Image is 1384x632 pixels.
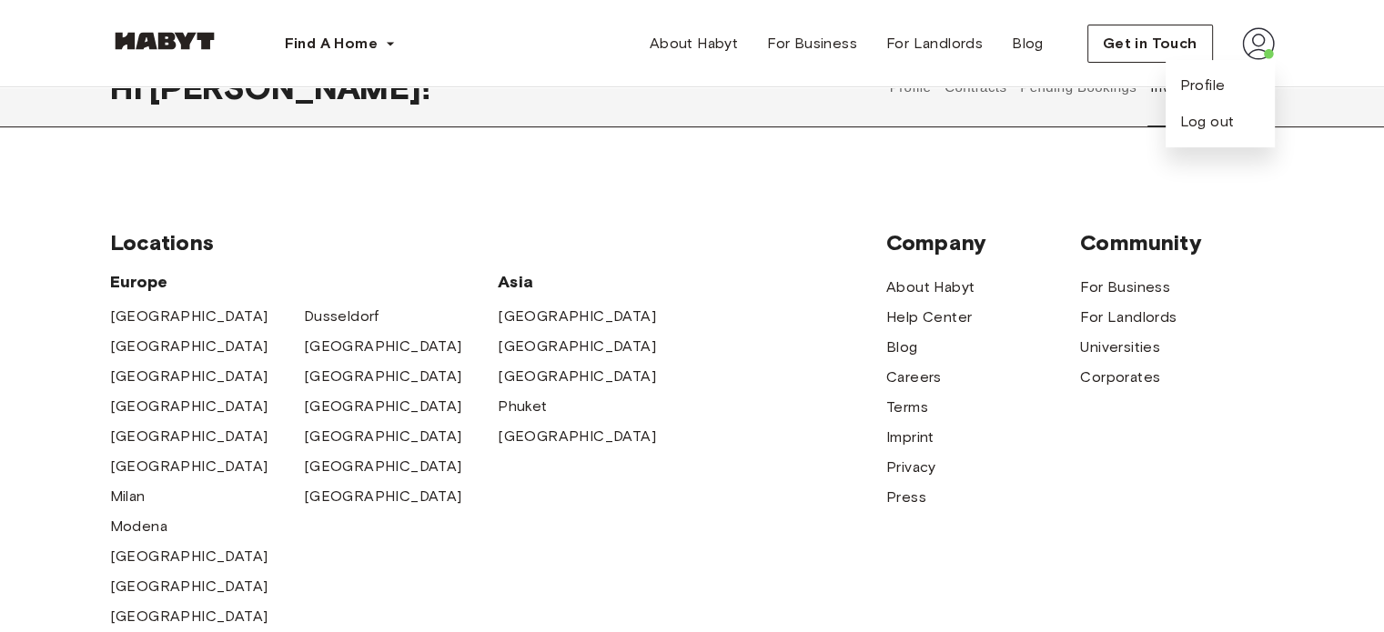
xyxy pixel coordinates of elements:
a: [GEOGRAPHIC_DATA] [304,336,462,357]
span: Company [886,229,1080,256]
a: [GEOGRAPHIC_DATA] [110,546,268,567]
img: Habyt [110,32,219,50]
span: For Business [767,33,857,55]
a: [GEOGRAPHIC_DATA] [304,426,462,447]
a: [GEOGRAPHIC_DATA] [110,396,268,417]
div: user profile tabs [883,47,1274,127]
button: Contracts [943,47,1009,127]
a: For Landlords [1080,306,1177,328]
a: Corporates [1080,366,1160,388]
button: Find A Home [270,25,410,62]
a: Modena [110,516,167,537]
a: About Habyt [886,276,975,298]
button: Invoices [1147,47,1205,127]
a: Press [886,487,926,508]
a: [GEOGRAPHIC_DATA] [110,306,268,327]
span: Asia [498,271,692,293]
a: Milan [110,486,146,507]
button: Profile [887,47,934,127]
span: Blog [1012,33,1044,55]
a: [GEOGRAPHIC_DATA] [498,426,656,447]
a: [GEOGRAPHIC_DATA] [498,336,656,357]
span: For Landlords [886,33,983,55]
span: Europe [110,271,499,293]
a: [GEOGRAPHIC_DATA] [110,456,268,477]
span: Find A Home [285,33,378,55]
span: Get in Touch [1103,33,1197,55]
a: Universities [1080,336,1160,358]
a: Terms [886,396,928,418]
a: For Business [753,25,872,62]
button: Get in Touch [1087,25,1213,63]
a: Dusseldorf [304,306,379,327]
a: [GEOGRAPHIC_DATA] [304,366,462,387]
a: [GEOGRAPHIC_DATA] [110,426,268,447]
a: [GEOGRAPHIC_DATA] [498,306,656,327]
a: Blog [886,336,918,358]
a: For Business [1080,276,1170,298]
a: For Landlords [872,25,997,62]
a: Careers [886,366,942,388]
a: About Habyt [635,25,753,62]
a: [GEOGRAPHIC_DATA] [110,366,268,387]
a: Imprint [886,426,934,448]
a: Profile [1180,75,1226,96]
a: Privacy [886,456,936,478]
a: [GEOGRAPHIC_DATA] [110,336,268,357]
a: [GEOGRAPHIC_DATA] [304,486,462,507]
a: Help Center [886,306,972,328]
span: About Habyt [650,33,738,55]
a: [GEOGRAPHIC_DATA] [110,576,268,597]
span: Hi [110,68,149,106]
a: [GEOGRAPHIC_DATA] [110,606,268,627]
span: Community [1080,229,1274,256]
a: Phuket [498,396,547,417]
span: Locations [110,229,886,256]
a: [GEOGRAPHIC_DATA] [304,396,462,417]
a: [GEOGRAPHIC_DATA] [498,366,656,387]
img: avatar [1242,27,1275,60]
a: Blog [997,25,1058,62]
button: Pending Bookings [1018,47,1139,127]
span: [PERSON_NAME] ! [149,68,430,106]
button: Log out [1180,111,1235,133]
a: [GEOGRAPHIC_DATA] [304,456,462,477]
